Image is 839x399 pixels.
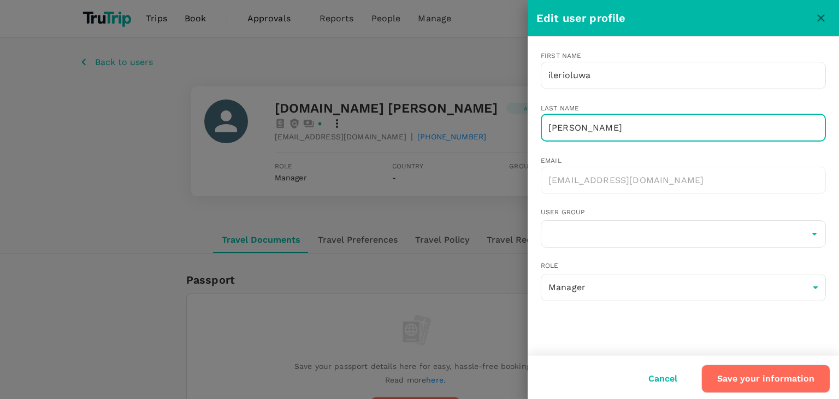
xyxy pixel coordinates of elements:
span: Last name [541,104,579,112]
button: Open [807,226,822,242]
span: Role [541,261,826,272]
div: Manager [541,274,826,301]
div: Edit user profile [536,9,812,27]
span: User group [541,207,826,218]
button: Save your information [701,365,830,393]
span: First name [541,52,582,60]
button: close [812,9,830,27]
button: Cancel [633,365,693,392]
span: Email [541,157,562,165]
